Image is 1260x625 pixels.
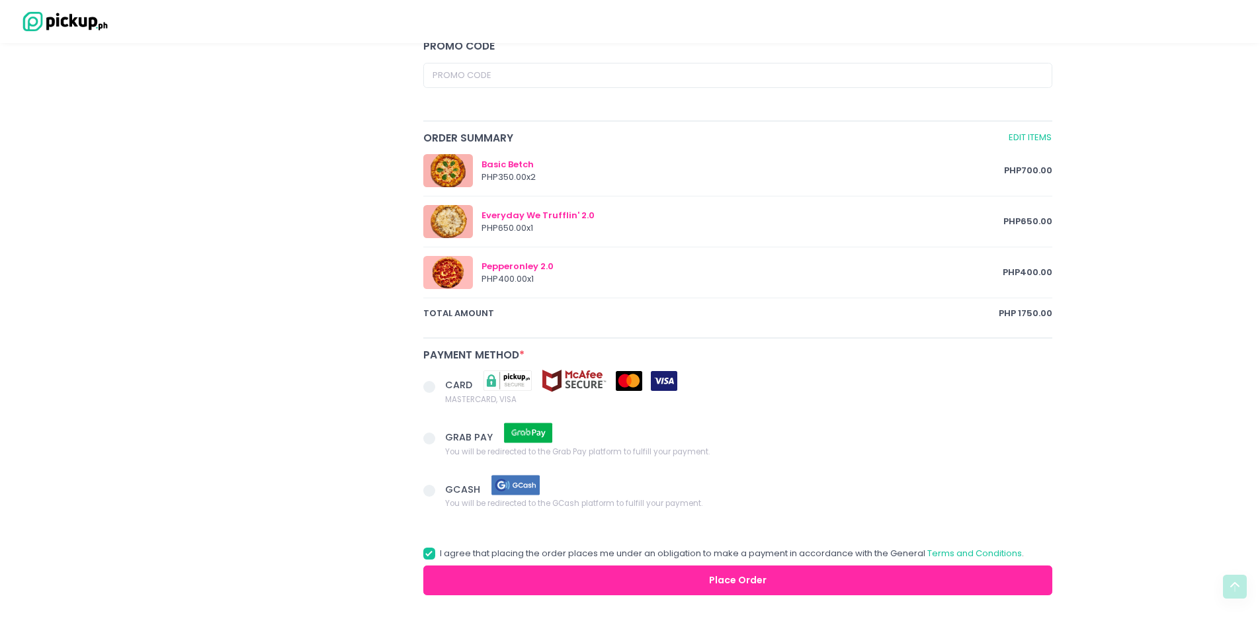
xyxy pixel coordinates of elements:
[445,444,710,458] span: You will be redirected to the Grab Pay platform to fulfill your payment.
[482,171,1005,184] div: PHP 350.00 x 2
[445,482,483,495] span: GCASH
[423,307,999,320] span: total amount
[482,209,1004,222] div: Everyday We Trufflin' 2.0
[482,222,1004,235] div: PHP 650.00 x 1
[423,547,1024,560] label: I agree that placing the order places me under an obligation to make a payment in accordance with...
[445,497,702,510] span: You will be redirected to the GCash platform to fulfill your payment.
[17,10,109,33] img: logo
[482,272,1003,286] div: PHP 400.00 x 1
[445,431,495,444] span: GRAB PAY
[445,392,677,405] span: MASTERCARD, VISA
[423,565,1053,595] button: Place Order
[475,369,541,392] img: pickupsecure
[482,260,1003,273] div: Pepperonley 2.0
[1008,130,1052,146] a: Edit Items
[927,547,1022,560] a: Terms and Conditions
[1003,266,1052,279] span: PHP 400.00
[482,158,1005,171] div: Basic Betch
[423,63,1053,88] input: Promo Code
[1003,215,1052,228] span: PHP 650.00
[483,474,549,497] img: gcash
[495,421,562,444] img: grab pay
[423,38,1053,54] div: Promo code
[423,130,1006,146] span: Order Summary
[423,347,1053,362] div: Payment Method
[445,378,475,392] span: CARD
[999,307,1052,320] span: PHP 1750.00
[541,369,607,392] img: mcafee-secure
[1004,164,1052,177] span: PHP 700.00
[616,371,642,391] img: mastercard
[651,371,677,391] img: visa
